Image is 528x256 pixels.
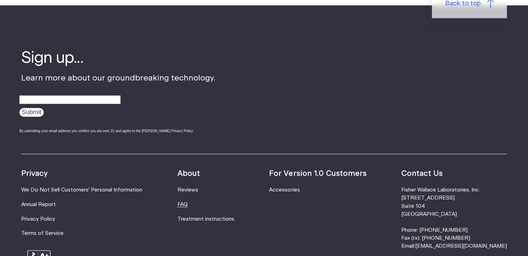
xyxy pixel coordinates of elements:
[177,216,234,222] a: Treatment instructions
[21,48,216,69] h4: Sign up...
[19,128,216,134] div: By submitting your email address you confirm you are over 21 and agree to the [PERSON_NAME] Priva...
[19,108,44,117] input: Submit
[177,202,188,207] a: FAQ
[21,231,64,236] a: Terms of Service
[21,216,55,222] a: Privacy Policy
[21,202,56,207] a: Annual Report
[21,48,216,140] div: Learn more about our groundbreaking technology.
[269,170,366,177] strong: For Version 1.0 Customers
[177,170,200,177] strong: About
[21,170,48,177] strong: Privacy
[401,186,507,250] li: Fisher Wallace Laboratories, Inc. [STREET_ADDRESS] Suite 104 [GEOGRAPHIC_DATA] Phone: [PHONE_NUMB...
[269,187,300,193] a: Accessories
[21,187,142,193] a: We Do Not Sell Customers' Personal Information
[401,170,443,177] strong: Contact Us
[415,244,507,249] a: [EMAIL_ADDRESS][DOMAIN_NAME]
[177,187,198,193] a: Reviews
